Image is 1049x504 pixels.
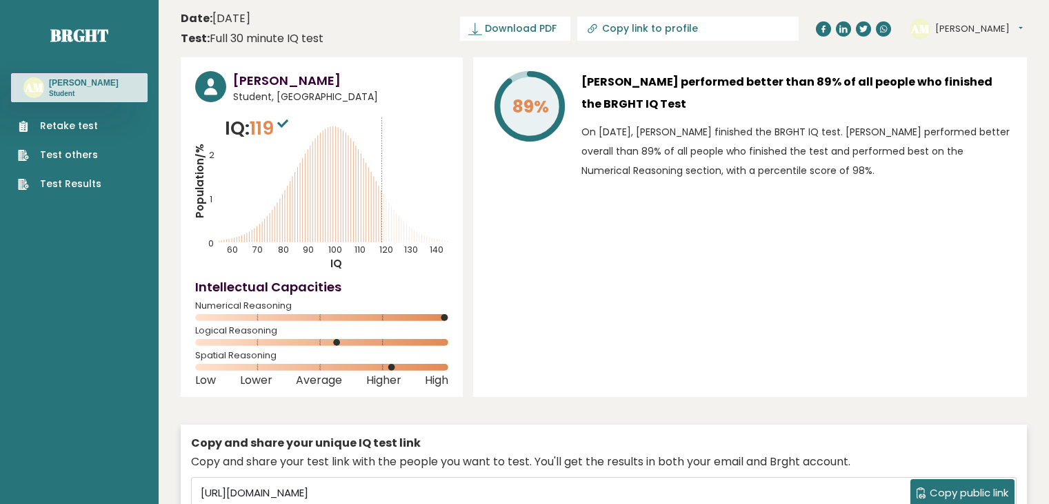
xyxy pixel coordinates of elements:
span: Spatial Reasoning [195,353,448,358]
span: Download PDF [485,21,557,36]
a: Download PDF [460,17,570,41]
tspan: 100 [328,244,342,255]
time: [DATE] [181,10,250,27]
span: Student, [GEOGRAPHIC_DATA] [233,90,448,104]
tspan: 70 [252,244,263,255]
div: Copy and share your test link with the people you want to test. You'll get the results in both yo... [191,454,1017,470]
tspan: 80 [278,244,289,255]
a: Brght [50,24,108,46]
tspan: Population/% [192,144,207,218]
tspan: 1 [210,193,212,205]
b: Date: [181,10,212,26]
p: Student [49,89,119,99]
h3: [PERSON_NAME] performed better than 89% of all people who finished the BRGHT IQ Test [581,71,1012,115]
button: [PERSON_NAME] [935,22,1023,36]
span: Higher [366,378,401,383]
text: AM [910,20,930,36]
h4: Intellectual Capacities [195,278,448,296]
span: 119 [250,115,292,141]
tspan: 0 [208,238,214,249]
text: AM [24,79,43,95]
a: Test Results [18,177,101,191]
span: Lower [240,378,272,383]
b: Test: [181,30,210,46]
tspan: 2 [209,149,214,161]
tspan: 60 [228,244,239,255]
a: Test others [18,148,101,162]
span: Average [296,378,342,383]
p: On [DATE], [PERSON_NAME] finished the BRGHT IQ test. [PERSON_NAME] performed better overall than ... [581,122,1012,180]
p: IQ: [225,115,292,142]
span: High [425,378,448,383]
tspan: 120 [379,244,393,255]
h3: [PERSON_NAME] [233,71,448,90]
span: Copy public link [930,485,1008,501]
div: Full 30 minute IQ test [181,30,323,47]
tspan: 89% [512,95,549,119]
tspan: 130 [404,244,418,255]
a: Retake test [18,119,101,133]
tspan: IQ [330,256,342,271]
span: Low [195,378,216,383]
span: Numerical Reasoning [195,303,448,309]
tspan: 140 [430,244,443,255]
span: Logical Reasoning [195,328,448,333]
tspan: 90 [303,244,314,255]
h3: [PERSON_NAME] [49,77,119,88]
tspan: 110 [354,244,366,255]
div: Copy and share your unique IQ test link [191,435,1017,452]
